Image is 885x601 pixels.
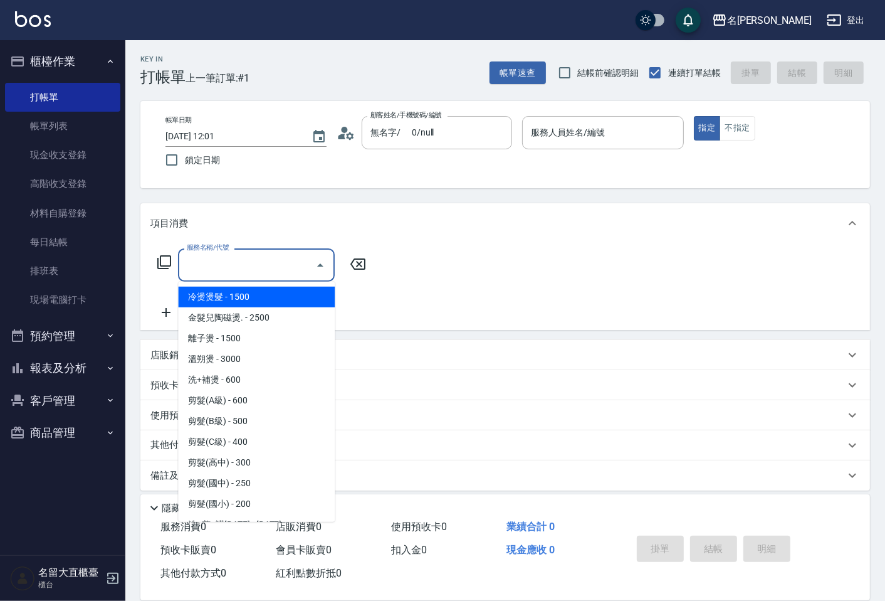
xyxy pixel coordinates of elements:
span: 服務消費 0 [160,521,206,533]
div: 項目消費 [140,203,870,243]
a: 高階收支登錄 [5,169,120,198]
label: 帳單日期 [165,115,192,125]
a: 打帳單 [5,83,120,112]
button: 名[PERSON_NAME] [707,8,817,33]
button: 預約管理 [5,320,120,353]
div: 其他付款方式入金可用餘額: 0 [140,430,870,460]
span: 扣入金 0 [391,544,427,556]
img: Person [10,566,35,591]
label: 顧客姓名/手機號碼/編號 [370,110,442,120]
span: 使用預收卡 0 [391,521,447,533]
span: 金髮兒陶磁燙. - 2500 [178,307,335,328]
button: Choose date, selected date is 2025-10-06 [304,122,334,152]
button: 帳單速查 [490,61,546,85]
p: 使用預收卡 [150,409,197,422]
a: 帳單列表 [5,112,120,141]
p: 項目消費 [150,217,188,230]
div: 使用預收卡 [140,400,870,430]
span: 冷燙燙髮 - 1500 [178,287,335,307]
button: 報表及分析 [5,352,120,385]
button: 客戶管理 [5,385,120,417]
button: 櫃檯作業 [5,45,120,78]
span: 剪髮(高中) - 300 [178,452,335,473]
span: 剪髮(A級) - 600 [178,390,335,411]
span: 剪髮(國中) - 250 [178,473,335,494]
div: 備註及來源 [140,460,870,491]
p: 店販銷售 [150,349,188,362]
p: 備註及來源 [150,469,197,482]
span: 會員卡販賣 0 [276,544,332,556]
input: YYYY/MM/DD hh:mm [165,126,299,147]
button: 指定 [694,116,721,141]
label: 服務名稱/代號 [187,243,229,252]
a: 材料自購登錄 [5,199,120,228]
div: 預收卡販賣 [140,370,870,400]
div: 店販銷售 [140,340,870,370]
h5: 名留大直櫃臺 [38,566,102,579]
span: 剪髮(C級) - 400 [178,432,335,452]
p: 預收卡販賣 [150,379,197,392]
button: Close [310,255,330,275]
h2: Key In [140,55,186,63]
span: 其他付款方式 0 [160,567,226,579]
p: 其他付款方式 [150,439,266,452]
button: 登出 [822,9,870,32]
span: 鎖定日期 [185,154,220,167]
span: 紅利點數折抵 0 [276,567,342,579]
button: 不指定 [720,116,755,141]
span: 洗+補燙 - 600 [178,370,335,390]
a: 現場電腦打卡 [5,285,120,314]
span: 結帳前確認明細 [578,66,639,80]
img: Logo [15,11,51,27]
a: 排班表 [5,257,120,285]
span: 離子燙 - 1500 [178,328,335,349]
a: 現金收支登錄 [5,141,120,169]
p: 櫃台 [38,579,102,590]
span: 剪髮(國小) - 200 [178,494,335,514]
span: 店販消費 0 [276,521,322,533]
span: 上一筆訂單:#1 [186,70,250,86]
span: 現金應收 0 [506,544,555,556]
span: 預收卡販賣 0 [160,544,216,556]
button: save [676,8,701,33]
span: 業績合計 0 [506,521,555,533]
span: 連續打單結帳 [668,66,721,80]
a: 每日結帳 [5,228,120,257]
button: 商品管理 [5,417,120,449]
span: 溫朔燙 - 3000 [178,349,335,370]
h3: 打帳單 [140,68,186,86]
p: 隱藏業績明細 [162,502,218,515]
span: 剪髮(B級) - 500 [178,411,335,432]
span: 洗+剪+護[DATE] - [DATE] [178,514,335,535]
div: 名[PERSON_NAME] [727,13,812,28]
